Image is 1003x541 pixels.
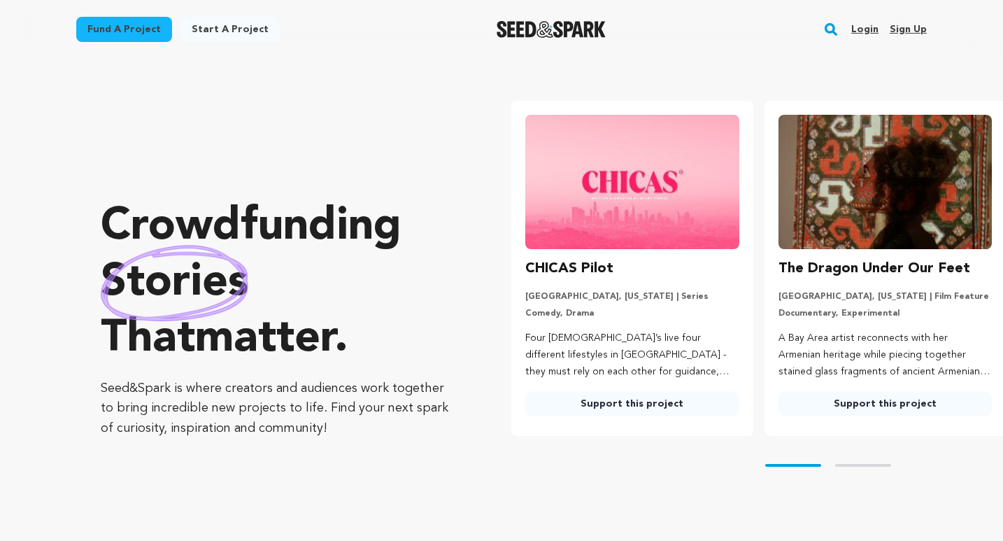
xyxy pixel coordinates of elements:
p: A Bay Area artist reconnects with her Armenian heritage while piecing together stained glass frag... [778,330,992,380]
a: Support this project [778,391,992,416]
a: Start a project [180,17,280,42]
h3: CHICAS Pilot [525,258,613,280]
p: Documentary, Experimental [778,308,992,319]
p: Crowdfunding that . [101,199,455,367]
p: Comedy, Drama [525,308,739,319]
img: Seed&Spark Logo Dark Mode [497,21,606,38]
a: Support this project [525,391,739,416]
a: Login [851,18,878,41]
img: hand sketched image [101,245,248,321]
h3: The Dragon Under Our Feet [778,258,970,280]
img: CHICAS Pilot image [525,115,739,249]
a: Sign up [890,18,927,41]
a: Fund a project [76,17,172,42]
a: Seed&Spark Homepage [497,21,606,38]
p: [GEOGRAPHIC_DATA], [US_STATE] | Film Feature [778,291,992,302]
img: The Dragon Under Our Feet image [778,115,992,249]
p: [GEOGRAPHIC_DATA], [US_STATE] | Series [525,291,739,302]
p: Four [DEMOGRAPHIC_DATA]’s live four different lifestyles in [GEOGRAPHIC_DATA] - they must rely on... [525,330,739,380]
span: matter [195,317,334,362]
p: Seed&Spark is where creators and audiences work together to bring incredible new projects to life... [101,379,455,439]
